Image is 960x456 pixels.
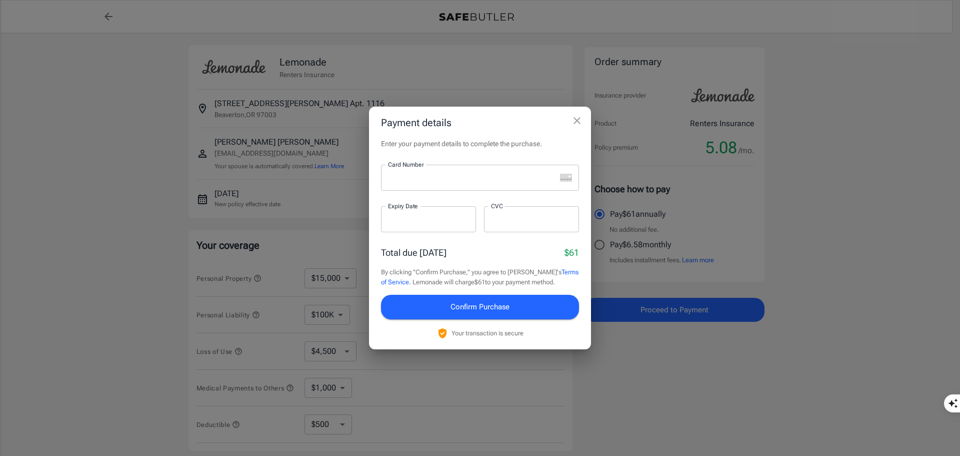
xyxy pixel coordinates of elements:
[491,215,572,224] iframe: Secure CVC input frame
[450,300,509,313] span: Confirm Purchase
[381,268,578,286] a: Terms of Service
[567,111,587,131] button: close
[451,328,523,338] p: Your transaction is secure
[388,215,469,224] iframe: Secure expiration date input frame
[388,160,423,169] label: Card Number
[381,139,579,149] p: Enter your payment details to complete the purchase.
[491,202,503,210] label: CVC
[560,174,572,182] svg: unknown
[381,267,579,287] p: By clicking "Confirm Purchase," you agree to [PERSON_NAME]'s . Lemonade will charge $61 to your p...
[381,246,446,259] p: Total due [DATE]
[388,202,418,210] label: Expiry Date
[388,173,556,183] iframe: Secure card number input frame
[369,107,591,139] h2: Payment details
[381,295,579,319] button: Confirm Purchase
[564,246,579,259] p: $61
